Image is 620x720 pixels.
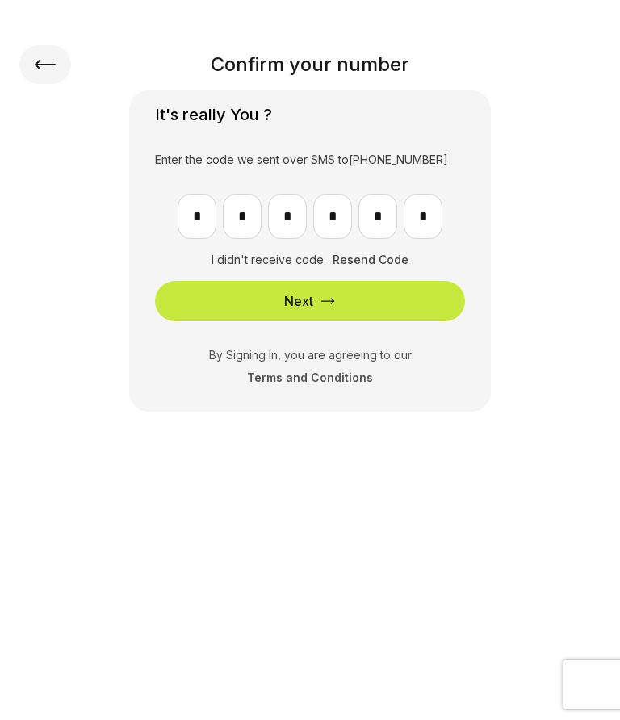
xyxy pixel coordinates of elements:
div: Next [284,291,313,311]
a: Terms and Conditions [247,370,373,384]
button: Next [155,281,465,321]
h2: Confirm your number [71,52,549,77]
div: Enter the code we sent over SMS to [PHONE_NUMBER] [155,152,465,168]
div: It's really You ? [155,103,465,126]
button: Resend Code [333,252,408,268]
div: By Signing In, you are agreeing to our [155,347,465,363]
div: I didn't receive code. [212,252,326,268]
